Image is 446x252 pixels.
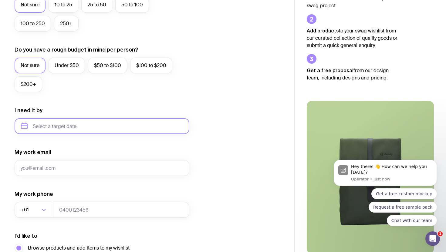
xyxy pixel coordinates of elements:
[54,16,79,32] label: 250+
[15,107,42,114] label: I need it by
[30,202,39,218] input: Search for option
[28,244,130,252] span: Browse products and add items to my wishlist
[307,67,398,82] p: from our design team, including designs and pricing.
[438,231,443,236] span: 1
[15,232,37,240] label: I’d like to
[15,46,138,53] label: Do you have a rough budget in mind per person?
[15,202,53,218] div: Search for option
[15,190,53,198] label: My work phone
[15,16,51,32] label: 100 to 250
[53,202,189,218] input: 0400123456
[88,58,127,73] label: $50 to $100
[425,231,440,246] iframe: Intercom live chat
[15,160,189,176] input: you@email.com
[21,202,30,218] span: +61
[15,76,42,92] label: $200+
[15,58,46,73] label: Not sure
[325,152,446,249] iframe: Intercom notifications message
[307,28,339,33] strong: Add products
[307,68,353,73] strong: Get a free proposal
[49,58,85,73] label: Under $50
[15,149,51,156] label: My work email
[15,118,189,134] input: Select a target date
[307,27,398,49] p: to your swag wishlist from our curated collection of quality goods or submit a quick general enqu...
[130,58,172,73] label: $100 to $200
